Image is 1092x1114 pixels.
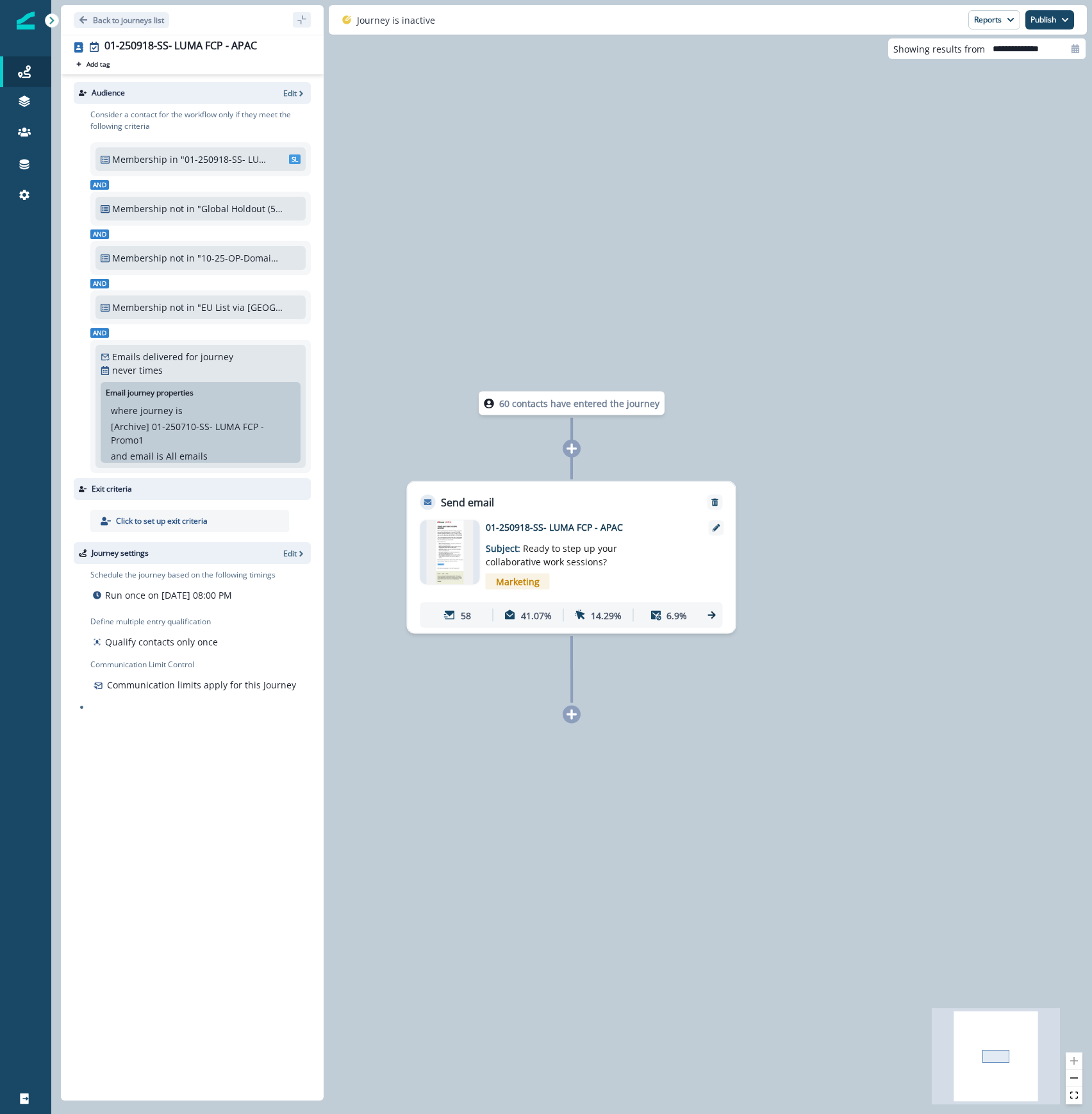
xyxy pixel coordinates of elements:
[499,397,659,410] p: 60 contacts have entered the journey
[105,635,218,649] p: Qualify contacts only once
[112,350,233,363] p: Emails delivered for journey
[111,449,154,463] p: and email
[90,229,109,239] span: And
[92,483,132,495] p: Exit criteria
[111,404,173,417] p: where journey
[90,616,220,628] p: Define multiple entry qualification
[156,449,163,463] p: is
[112,202,167,215] p: Membership
[74,12,169,28] button: Go back
[87,60,110,68] p: Add tag
[521,608,552,622] p: 41.07%
[968,10,1020,29] button: Reports
[357,13,435,27] p: Journey is inactive
[106,387,194,399] p: Email journey properties
[17,12,35,29] img: Inflection
[441,495,494,510] p: Send email
[90,109,311,132] p: Consider a contact for the workflow only if they meet the following criteria
[283,88,297,99] p: Edit
[92,547,149,559] p: Journey settings
[90,659,311,670] p: Communication Limit Control
[486,542,617,568] span: Ready to step up your collaborative work sessions?
[426,520,474,585] img: email asset unavailable
[104,40,257,54] div: 01-250918-SS- LUMA FCP - APAC
[407,481,736,634] div: Send emailRemoveemail asset unavailable01-250918-SS- LUMA FCP - APACSubject: Ready to step up you...
[166,449,208,463] p: All emails
[116,515,208,527] p: Click to set up exit criteria
[112,363,136,377] p: never
[283,548,297,559] p: Edit
[111,420,290,447] p: [Archive] 01-250710-SS- LUMA FCP - Promo1
[283,88,306,99] button: Edit
[893,42,985,56] p: Showing results from
[90,279,109,288] span: And
[112,301,167,314] p: Membership
[461,608,471,622] p: 58
[293,12,311,28] button: sidebar collapse toggle
[170,202,195,215] p: not in
[283,548,306,559] button: Edit
[170,251,195,265] p: not in
[74,59,112,69] button: Add tag
[90,569,276,581] p: Schedule the journey based on the following timings
[705,498,725,507] button: Remove
[486,534,646,569] p: Subject:
[93,15,164,26] p: Back to journeys list
[1066,1070,1082,1087] button: zoom out
[105,588,232,602] p: Run once on [DATE] 08:00 PM
[181,153,267,166] p: "01-250918-SS- LUMA FCP - APAC - Audience List"
[197,301,284,314] p: "EU List via [GEOGRAPHIC_DATA] ([GEOGRAPHIC_DATA])"
[486,520,691,534] p: 01-250918-SS- LUMA FCP - APAC
[170,153,178,166] p: in
[449,392,695,415] div: 60 contacts have entered the journey
[486,574,550,590] span: Marketing
[289,154,301,164] span: SL
[112,153,167,166] p: Membership
[107,678,296,692] p: Communication limits apply for this Journey
[90,180,109,190] span: And
[139,363,163,377] p: times
[176,404,183,417] p: is
[591,608,622,622] p: 14.29%
[92,87,125,99] p: Audience
[197,202,284,215] p: "Global Holdout (5%)"
[112,251,167,265] p: Membership
[90,328,109,338] span: And
[1025,10,1074,29] button: Publish
[666,608,687,622] p: 6.9%
[197,251,284,265] p: "10-25-OP-Domain Unsub Exclusions"
[1066,1087,1082,1104] button: fit view
[170,301,195,314] p: not in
